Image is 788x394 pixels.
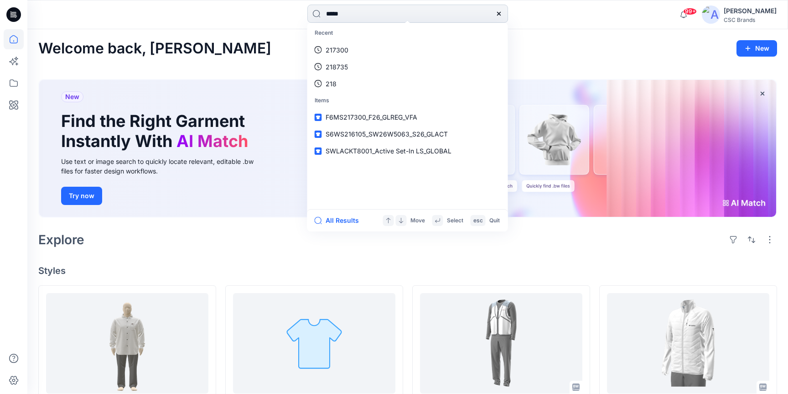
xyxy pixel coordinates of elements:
button: Try now [61,187,102,205]
h2: Welcome back, [PERSON_NAME] [38,40,271,57]
div: [PERSON_NAME] [724,5,777,16]
a: F6MS217443_F26_PAACT [607,293,769,394]
a: S6WS216105_SW26W5063_S26_GLACT [309,126,506,142]
button: All Results [315,215,365,226]
span: New [65,91,79,102]
span: S6WS216105_SW26W5063_S26_GLACT [326,130,448,138]
button: New [736,40,777,57]
a: SWLACKT8001_Active Set-In LS_GLOBAL [309,142,506,159]
div: CSC Brands [724,16,777,23]
h1: Find the Right Garment Instantly With [61,111,253,151]
a: 218 [309,75,506,92]
p: Move [410,216,425,226]
span: F6MS217300_F26_GLREG_VFA [326,113,417,121]
p: Select [447,216,463,226]
a: F6MS217300_F26_GLREG_VFA [309,109,506,126]
p: Items [309,92,506,109]
img: avatar [702,5,720,24]
a: AS3899_F26_EXTREG_VP1 [46,293,208,394]
a: AS3899_F26_EXTREG_VP1 [233,293,395,394]
p: 218 [326,79,337,89]
h2: Explore [38,232,84,247]
p: Quit [489,216,500,226]
a: 218735 [309,58,506,75]
h4: Styles [38,265,777,276]
p: 217300 [326,45,348,55]
a: 217300 [309,42,506,58]
p: 218735 [326,62,348,72]
span: AI Match [176,131,248,151]
span: SWLACKT8001_Active Set-In LS_GLOBAL [326,147,451,155]
p: Recent [309,25,506,42]
div: Use text or image search to quickly locate relevant, editable .bw files for faster design workflows. [61,157,266,176]
p: esc [473,216,483,226]
a: AE2640_F26_PAREG_VP2 [420,293,582,394]
span: 99+ [683,8,697,15]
